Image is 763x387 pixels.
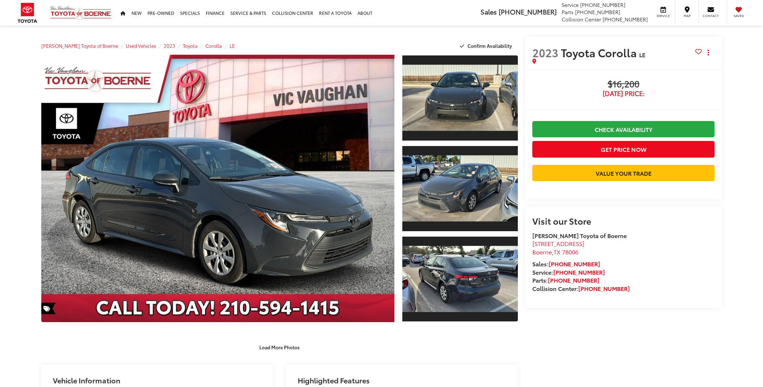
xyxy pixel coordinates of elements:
[402,145,517,232] a: Expand Photo 2
[532,284,630,292] strong: Collision Center:
[532,231,627,240] strong: [PERSON_NAME] Toyota of Boerne
[468,42,512,49] span: Confirm Availability
[532,121,715,137] a: Check Availability
[532,276,599,284] strong: Parts:
[41,303,56,314] span: Special
[402,236,517,322] a: Expand Photo 3
[578,284,630,292] a: [PHONE_NUMBER]
[230,42,235,49] a: LE
[532,141,715,157] button: Get Price Now
[532,165,715,181] a: Value Your Trade
[548,276,599,284] a: [PHONE_NUMBER]
[532,45,558,60] span: 2023
[549,259,600,268] a: [PHONE_NUMBER]
[603,16,648,23] span: [PHONE_NUMBER]
[532,268,605,276] strong: Service:
[481,7,497,16] span: Sales
[38,53,398,324] img: 2023 Toyota Corolla LE
[298,376,370,384] h2: Highlighted Features
[402,55,517,141] a: Expand Photo 1
[575,8,620,16] span: [PHONE_NUMBER]
[532,247,578,256] span: ,
[53,376,120,384] h2: Vehicle Information
[205,42,222,49] a: Corolla
[401,65,519,131] img: 2023 Toyota Corolla LE
[401,155,519,222] img: 2023 Toyota Corolla LE
[554,247,561,256] span: TX
[532,216,715,225] h2: Visit our Store
[254,341,305,353] button: Load More Photos
[183,42,198,49] a: Toyota
[679,13,695,18] span: Map
[41,55,395,322] a: Expand Photo 0
[703,13,719,18] span: Contact
[532,247,552,256] span: Boerne
[561,45,639,60] span: Toyota Corolla
[401,246,519,312] img: 2023 Toyota Corolla LE
[562,1,579,8] span: Service
[639,50,645,59] span: LE
[562,8,574,16] span: Parts
[562,247,578,256] span: 78006
[532,79,715,90] span: $16,200
[562,16,601,23] span: Collision Center
[41,42,118,49] a: [PERSON_NAME] Toyota of Boerne
[708,50,709,55] span: dropdown dots
[126,42,156,49] a: Used Vehicles
[50,5,112,20] img: Vic Vaughan Toyota of Boerne
[164,42,175,49] a: 2023
[532,259,600,268] strong: Sales:
[553,268,605,276] a: [PHONE_NUMBER]
[532,90,715,97] span: [DATE] Price:
[532,239,584,256] a: [STREET_ADDRESS] Boerne,TX 78006
[499,7,557,16] span: [PHONE_NUMBER]
[456,39,518,52] button: Confirm Availability
[532,239,584,247] span: [STREET_ADDRESS]
[655,13,671,18] span: Service
[580,1,625,8] span: [PHONE_NUMBER]
[702,46,714,59] button: Actions
[731,13,747,18] span: Saved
